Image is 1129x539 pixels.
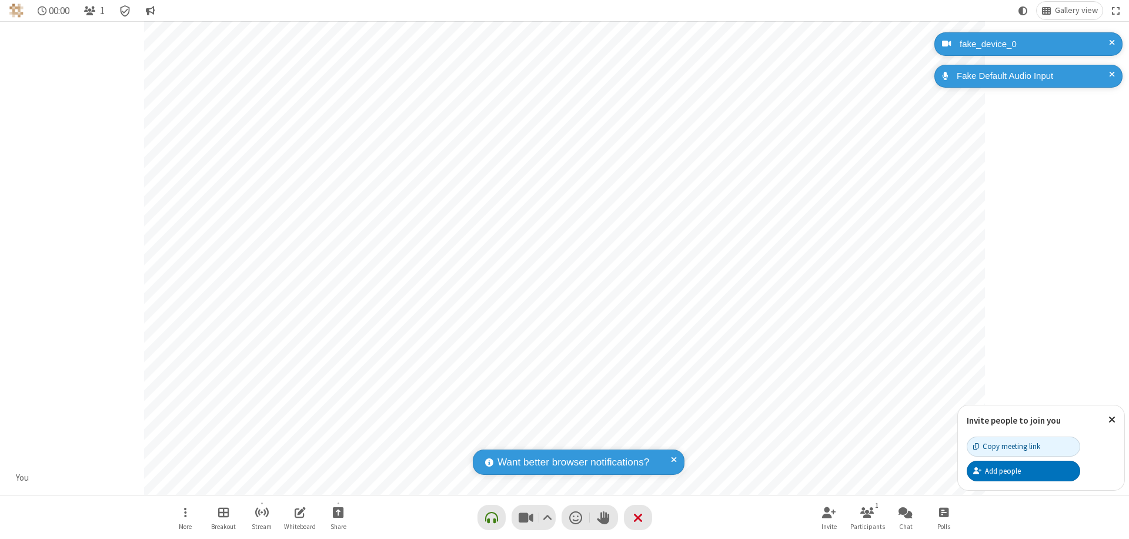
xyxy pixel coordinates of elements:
[49,5,69,16] span: 00:00
[206,501,241,534] button: Manage Breakout Rooms
[1107,2,1125,19] button: Fullscreen
[967,415,1061,426] label: Invite people to join you
[850,523,885,530] span: Participants
[539,505,555,530] button: Video setting
[1037,2,1103,19] button: Change layout
[282,501,318,534] button: Open shared whiteboard
[1055,6,1098,15] span: Gallery view
[497,455,649,470] span: Want better browser notifications?
[179,523,192,530] span: More
[244,501,279,534] button: Start streaming
[953,69,1114,83] div: Fake Default Audio Input
[330,523,346,530] span: Share
[1014,2,1033,19] button: Using system theme
[967,437,1080,457] button: Copy meeting link
[512,505,556,530] button: Stop video (⌘+Shift+V)
[252,523,272,530] span: Stream
[956,38,1114,51] div: fake_device_0
[79,2,109,19] button: Open participant list
[168,501,203,534] button: Open menu
[141,2,159,19] button: Conversation
[33,2,75,19] div: Timer
[850,501,885,534] button: Open participant list
[973,441,1040,452] div: Copy meeting link
[100,5,105,16] span: 1
[114,2,136,19] div: Meeting details Encryption enabled
[1100,405,1124,434] button: Close popover
[12,471,34,485] div: You
[888,501,923,534] button: Open chat
[9,4,24,18] img: QA Selenium DO NOT DELETE OR CHANGE
[967,461,1080,481] button: Add people
[926,501,961,534] button: Open poll
[624,505,652,530] button: End or leave meeting
[811,501,847,534] button: Invite participants (⌘+Shift+I)
[320,501,356,534] button: Start sharing
[937,523,950,530] span: Polls
[211,523,236,530] span: Breakout
[590,505,618,530] button: Raise hand
[284,523,316,530] span: Whiteboard
[562,505,590,530] button: Send a reaction
[821,523,837,530] span: Invite
[899,523,913,530] span: Chat
[477,505,506,530] button: Connect your audio
[872,500,882,511] div: 1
